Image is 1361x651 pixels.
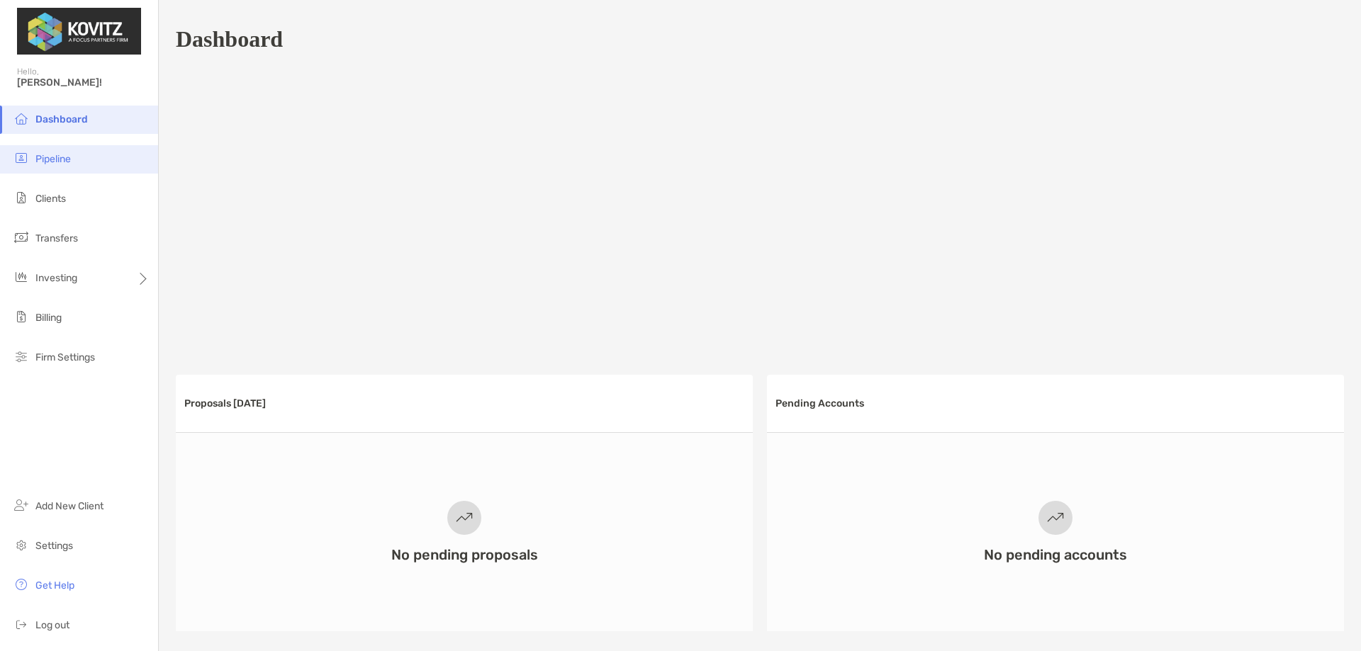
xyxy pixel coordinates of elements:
[13,576,30,593] img: get-help icon
[13,348,30,365] img: firm-settings icon
[13,268,30,285] img: investing icon
[775,397,864,409] h3: Pending Accounts
[984,546,1127,563] h3: No pending accounts
[35,232,78,244] span: Transfers
[17,6,141,57] img: Zoe Logo
[13,616,30,633] img: logout icon
[13,110,30,127] img: dashboard icon
[35,113,88,125] span: Dashboard
[35,193,66,205] span: Clients
[13,497,30,514] img: add_new_client icon
[176,26,283,52] h1: Dashboard
[13,229,30,246] img: transfers icon
[35,272,77,284] span: Investing
[184,397,266,409] h3: Proposals [DATE]
[391,546,538,563] h3: No pending proposals
[35,540,73,552] span: Settings
[35,579,74,591] span: Get Help
[35,312,62,324] span: Billing
[13,189,30,206] img: clients icon
[13,149,30,166] img: pipeline icon
[35,500,103,512] span: Add New Client
[13,308,30,325] img: billing icon
[35,153,71,165] span: Pipeline
[35,351,95,363] span: Firm Settings
[13,536,30,553] img: settings icon
[35,619,69,631] span: Log out
[17,77,150,89] span: [PERSON_NAME]!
